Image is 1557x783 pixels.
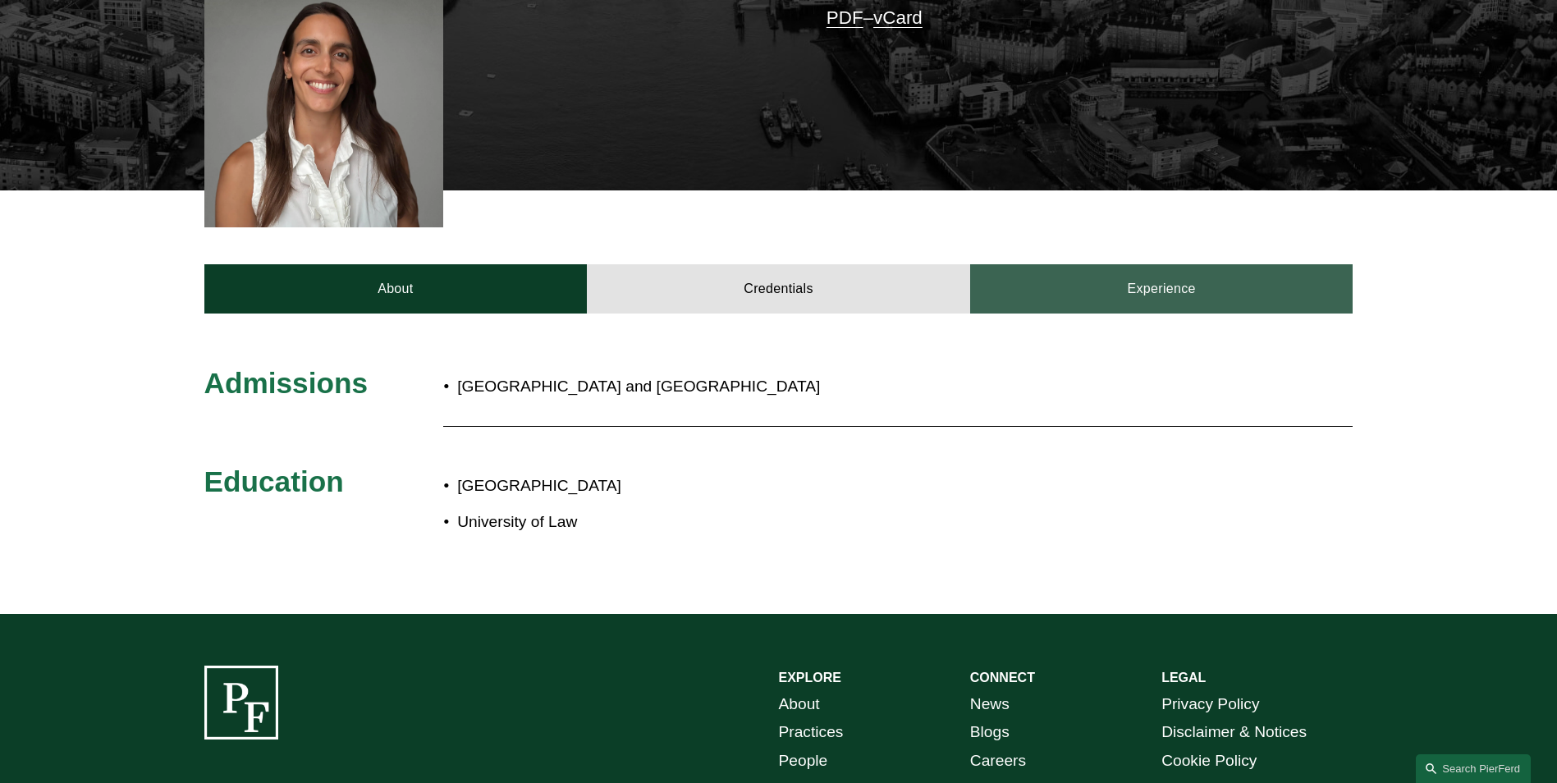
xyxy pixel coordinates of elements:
[970,671,1035,685] strong: CONNECT
[1161,690,1259,719] a: Privacy Policy
[779,690,820,719] a: About
[204,264,588,314] a: About
[587,264,970,314] a: Credentials
[204,367,368,399] span: Admissions
[1161,747,1257,776] a: Cookie Policy
[457,508,1209,537] p: University of Law
[779,671,841,685] strong: EXPLORE
[970,747,1026,776] a: Careers
[1161,718,1307,747] a: Disclaimer & Notices
[779,718,844,747] a: Practices
[457,373,874,401] p: [GEOGRAPHIC_DATA] and [GEOGRAPHIC_DATA]
[873,7,923,28] a: vCard
[1416,754,1531,783] a: Search this site
[970,690,1010,719] a: News
[779,747,828,776] a: People
[970,718,1010,747] a: Blogs
[457,472,1209,501] p: [GEOGRAPHIC_DATA]
[1161,671,1206,685] strong: LEGAL
[827,7,863,28] a: PDF
[970,264,1353,314] a: Experience
[204,465,344,497] span: Education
